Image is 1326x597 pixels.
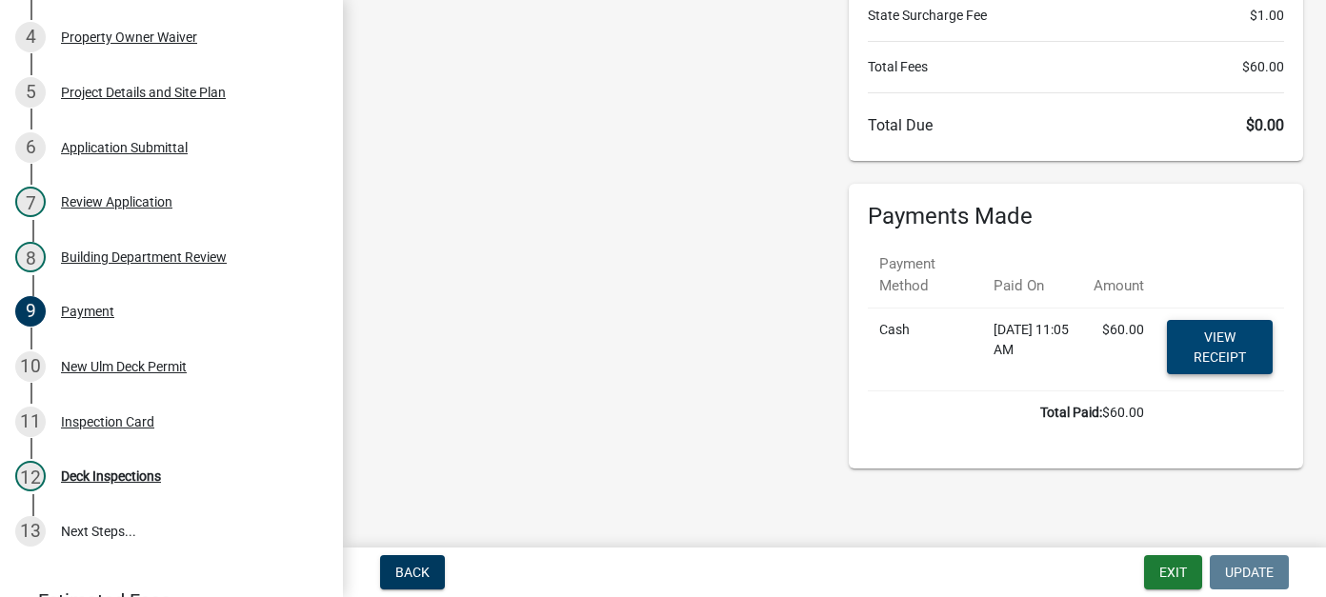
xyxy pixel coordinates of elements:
[15,242,46,272] div: 8
[868,391,1155,435] td: $60.00
[15,296,46,327] div: 9
[1246,116,1284,134] span: $0.00
[1225,565,1274,580] span: Update
[868,203,1284,230] h6: Payments Made
[61,360,187,373] div: New Ulm Deck Permit
[61,86,226,99] div: Project Details and Site Plan
[61,195,172,209] div: Review Application
[61,469,161,483] div: Deck Inspections
[1167,320,1273,374] a: View receipt
[15,351,46,382] div: 10
[61,305,114,318] div: Payment
[61,141,188,154] div: Application Submittal
[61,30,197,44] div: Property Owner Waiver
[868,6,1284,26] li: State Surcharge Fee
[15,132,46,163] div: 6
[868,308,982,391] td: Cash
[15,22,46,52] div: 4
[61,250,227,264] div: Building Department Review
[15,407,46,437] div: 11
[15,461,46,491] div: 12
[15,516,46,547] div: 13
[61,415,154,428] div: Inspection Card
[868,57,1284,77] li: Total Fees
[1082,308,1155,391] td: $60.00
[1082,242,1155,308] th: Amount
[868,242,982,308] th: Payment Method
[380,555,445,589] button: Back
[1242,57,1284,77] span: $60.00
[982,242,1083,308] th: Paid On
[868,116,1284,134] h6: Total Due
[15,187,46,217] div: 7
[15,77,46,108] div: 5
[395,565,430,580] span: Back
[1210,555,1289,589] button: Update
[1040,405,1102,420] b: Total Paid:
[982,308,1083,391] td: [DATE] 11:05 AM
[1144,555,1202,589] button: Exit
[1250,6,1284,26] span: $1.00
